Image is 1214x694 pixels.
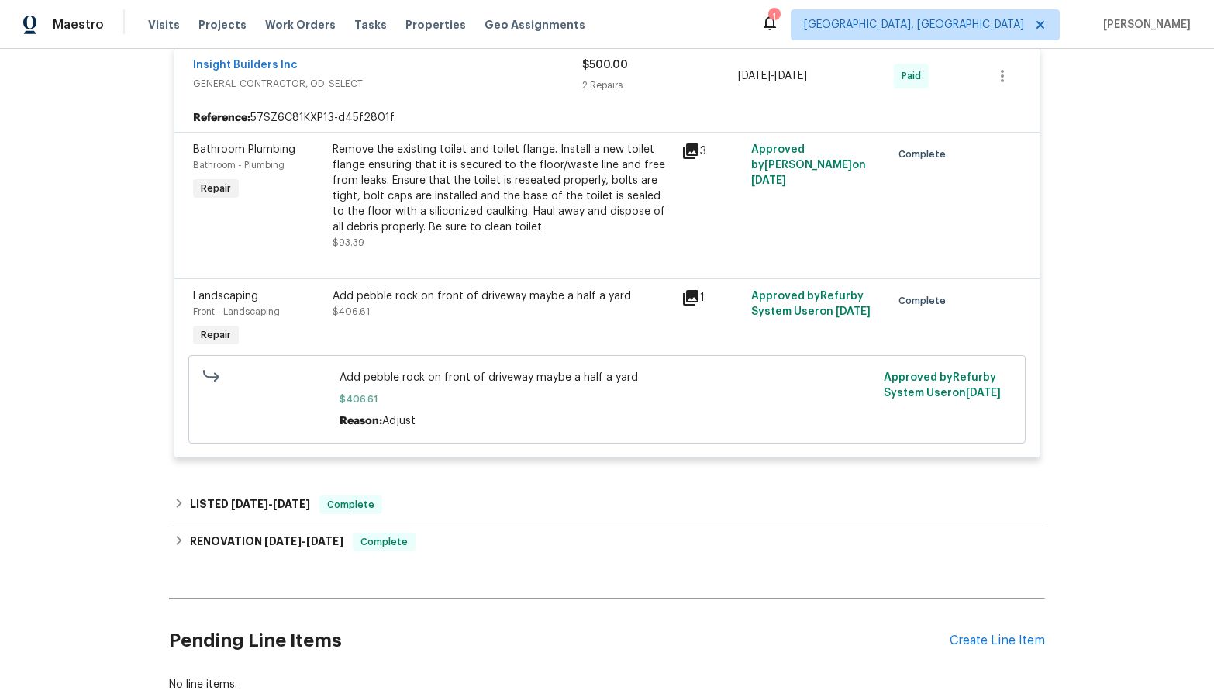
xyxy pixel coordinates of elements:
span: [DATE] [273,499,310,509]
span: Approved by Refurby System User on [751,291,871,317]
span: Maestro [53,17,104,33]
div: 3 [681,142,742,161]
span: Paid [902,68,927,84]
div: Remove the existing toilet and toilet flange. Install a new toilet flange ensuring that it is sec... [333,142,672,235]
span: Repair [195,327,237,343]
span: Reason: [340,416,382,426]
span: Add pebble rock on front of driveway maybe a half a yard [340,370,875,385]
b: Reference: [193,110,250,126]
span: $406.61 [340,392,875,407]
span: Repair [195,181,237,196]
span: [PERSON_NAME] [1097,17,1191,33]
span: Bathroom - Plumbing [193,161,285,170]
span: [DATE] [231,499,268,509]
span: - [231,499,310,509]
span: [DATE] [306,536,343,547]
span: Projects [198,17,247,33]
span: [GEOGRAPHIC_DATA], [GEOGRAPHIC_DATA] [804,17,1024,33]
h2: Pending Line Items [169,605,950,677]
span: Geo Assignments [485,17,585,33]
div: 57SZ6C81KXP13-d45f2801f [174,104,1040,132]
h6: LISTED [190,495,310,514]
div: RENOVATION [DATE]-[DATE]Complete [169,523,1045,561]
span: Complete [898,293,952,309]
span: Approved by [PERSON_NAME] on [751,144,866,186]
div: 1 [681,288,742,307]
span: Bathroom Plumbing [193,144,295,155]
div: 1 [768,9,779,25]
span: Properties [405,17,466,33]
span: Landscaping [193,291,258,302]
span: [DATE] [836,306,871,317]
span: Tasks [354,19,387,30]
div: No line items. [169,677,1045,692]
span: GENERAL_CONTRACTOR, OD_SELECT [193,76,582,91]
div: Add pebble rock on front of driveway maybe a half a yard [333,288,672,304]
span: [DATE] [966,388,1001,399]
span: Visits [148,17,180,33]
span: [DATE] [751,175,786,186]
span: Front - Landscaping [193,307,280,316]
span: Approved by Refurby System User on [884,372,1001,399]
span: $500.00 [582,60,628,71]
span: Work Orders [265,17,336,33]
span: Complete [898,147,952,162]
span: Adjust [382,416,416,426]
span: Complete [321,497,381,513]
span: $406.61 [333,307,370,316]
div: Create Line Item [950,634,1045,648]
span: - [264,536,343,547]
span: $93.39 [333,238,364,247]
div: LISTED [DATE]-[DATE]Complete [169,486,1045,523]
a: Insight Builders Inc [193,60,298,71]
span: [DATE] [774,71,807,81]
div: 2 Repairs [582,78,738,93]
span: [DATE] [264,536,302,547]
span: Complete [354,534,414,550]
h6: RENOVATION [190,533,343,551]
span: [DATE] [738,71,771,81]
span: - [738,68,807,84]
